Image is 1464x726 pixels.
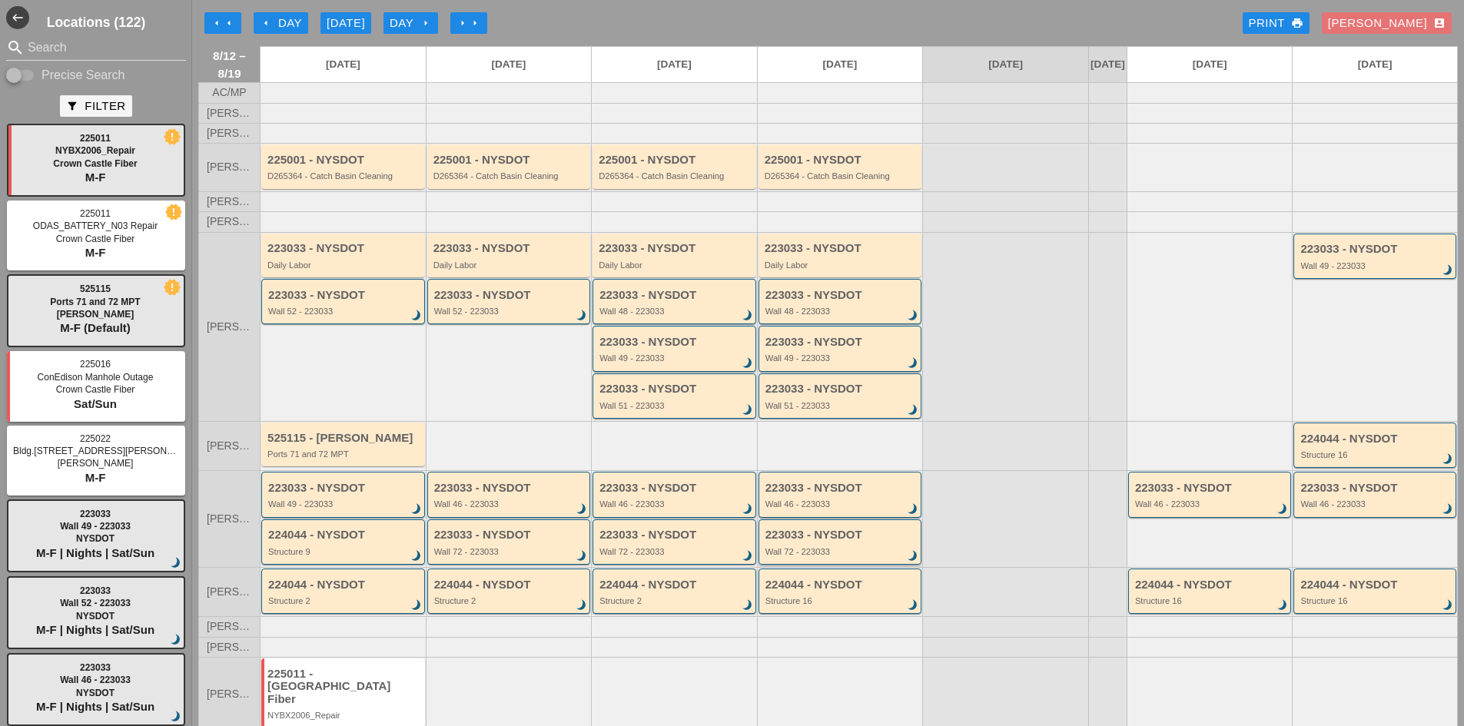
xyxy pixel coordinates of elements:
i: arrow_right [456,17,469,29]
div: 223033 - NYSDOT [599,289,752,302]
div: [PERSON_NAME] [1328,15,1446,32]
div: 223033 - NYSDOT [1135,482,1287,495]
a: [DATE] [1089,47,1127,82]
div: Structure 2 [268,596,420,605]
div: 223033 - NYSDOT [765,242,918,255]
div: Structure 2 [599,596,752,605]
div: Structure 16 [1300,596,1452,605]
button: Shrink Sidebar [6,6,29,29]
span: [PERSON_NAME] [207,128,252,139]
div: Structure 16 [765,596,918,605]
div: Wall 49 - 223033 [599,353,752,363]
span: Wall 46 - 223033 [60,675,131,685]
div: 223033 - NYSDOT [765,336,918,349]
span: Crown Castle Fiber [53,158,137,169]
span: AC/MP [212,87,246,98]
div: 224044 - NYSDOT [268,578,420,592]
div: 223033 - NYSDOT [765,289,918,302]
div: Wall 48 - 223033 [599,307,752,316]
div: Enable Precise search to match search terms exactly. [6,66,186,85]
span: Wall 52 - 223033 [60,598,131,608]
a: [DATE] [923,47,1088,82]
button: [DATE] [320,12,371,34]
div: Wall 51 - 223033 [765,401,918,410]
span: ConEdison Manhole Outage [38,372,154,383]
span: Crown Castle Fiber [56,384,135,395]
div: 224044 - NYSDOT [268,529,420,542]
i: arrow_left [223,17,235,29]
span: [PERSON_NAME] [207,321,252,333]
i: search [6,38,25,57]
span: M-F | Nights | Sat/Sun [36,623,154,636]
div: Structure 2 [434,596,586,605]
div: [DATE] [327,15,365,32]
span: NYSDOT [76,688,115,698]
div: 223033 - NYSDOT [434,482,586,495]
div: Day [260,15,302,32]
i: brightness_3 [1439,451,1456,468]
div: 225001 - NYSDOT [267,154,421,167]
i: brightness_3 [905,501,921,518]
span: M-F (Default) [60,321,131,334]
div: Wall 46 - 223033 [434,499,586,509]
span: 223033 [80,585,111,596]
span: [PERSON_NAME] [58,458,134,469]
div: 224044 - NYSDOT [599,578,752,592]
div: 223033 - NYSDOT [268,482,420,495]
div: Wall 49 - 223033 [1300,261,1452,270]
span: 225016 [80,359,111,370]
div: Wall 52 - 223033 [434,307,586,316]
div: Wall 51 - 223033 [599,401,752,410]
div: 223033 - NYSDOT [433,242,587,255]
div: 223033 - NYSDOT [599,529,752,542]
div: 224044 - NYSDOT [434,578,586,592]
span: M-F [85,471,106,484]
div: Wall 72 - 223033 [599,547,752,556]
span: 225011 [80,133,111,144]
i: arrow_left [211,17,223,29]
span: [PERSON_NAME] [207,586,252,598]
i: brightness_3 [905,597,921,614]
div: Ports 71 and 72 MPT [267,449,421,459]
label: Precise Search [41,68,125,83]
div: Day [390,15,432,32]
span: [PERSON_NAME] [207,621,252,632]
span: M-F [85,171,106,184]
div: D265364 - Catch Basin Cleaning [765,171,918,181]
span: [PERSON_NAME] [207,216,252,227]
i: new_releases [167,205,181,219]
i: brightness_3 [168,632,184,648]
div: 223033 - NYSDOT [599,482,752,495]
span: [PERSON_NAME] [207,108,252,119]
a: Print [1243,12,1310,34]
i: brightness_3 [573,307,590,324]
i: brightness_3 [905,355,921,372]
i: brightness_3 [408,548,425,565]
div: 223033 - NYSDOT [1300,482,1452,495]
div: 223033 - NYSDOT [599,242,752,255]
div: 223033 - NYSDOT [599,336,752,349]
i: print [1291,17,1303,29]
i: brightness_3 [739,355,756,372]
div: 224044 - NYSDOT [765,578,918,592]
i: brightness_3 [1275,501,1292,518]
div: 223033 - NYSDOT [765,383,918,396]
div: Print [1249,15,1303,32]
div: Daily Labor [765,260,918,270]
span: [PERSON_NAME] [57,309,134,320]
span: Sat/Sun [74,397,117,410]
div: 225011 - [GEOGRAPHIC_DATA] Fiber [267,668,421,706]
div: D265364 - Catch Basin Cleaning [599,171,752,181]
i: brightness_3 [905,402,921,419]
button: Day [383,12,438,34]
div: Wall 46 - 223033 [599,499,752,509]
div: Wall 46 - 223033 [1300,499,1452,509]
a: [DATE] [592,47,757,82]
span: Bldg.[STREET_ADDRESS][PERSON_NAME] [13,446,201,456]
i: brightness_3 [1439,597,1456,614]
span: [PERSON_NAME] [207,161,252,173]
div: 223033 - NYSDOT [599,383,752,396]
span: 223033 [80,509,111,519]
span: 225011 [80,208,111,219]
i: brightness_3 [1439,501,1456,518]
